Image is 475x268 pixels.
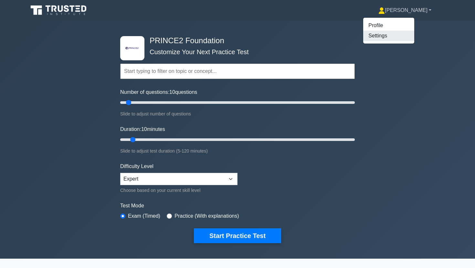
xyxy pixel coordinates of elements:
[194,228,281,243] button: Start Practice Test
[141,126,147,132] span: 10
[363,4,447,17] a: [PERSON_NAME]
[363,31,414,41] a: Settings
[120,163,153,170] label: Difficulty Level
[128,212,160,220] label: Exam (Timed)
[120,125,165,133] label: Duration: minutes
[120,64,355,79] input: Start typing to filter on topic or concept...
[363,17,415,44] ul: [PERSON_NAME]
[174,212,239,220] label: Practice (With explanations)
[120,147,355,155] div: Slide to adjust test duration (5-120 minutes)
[147,36,323,45] h4: PRINCE2 Foundation
[120,88,197,96] label: Number of questions: questions
[363,20,414,31] a: Profile
[120,110,355,118] div: Slide to adjust number of questions
[120,186,238,194] div: Choose based on your current skill level
[120,202,355,210] label: Test Mode
[169,89,175,95] span: 10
